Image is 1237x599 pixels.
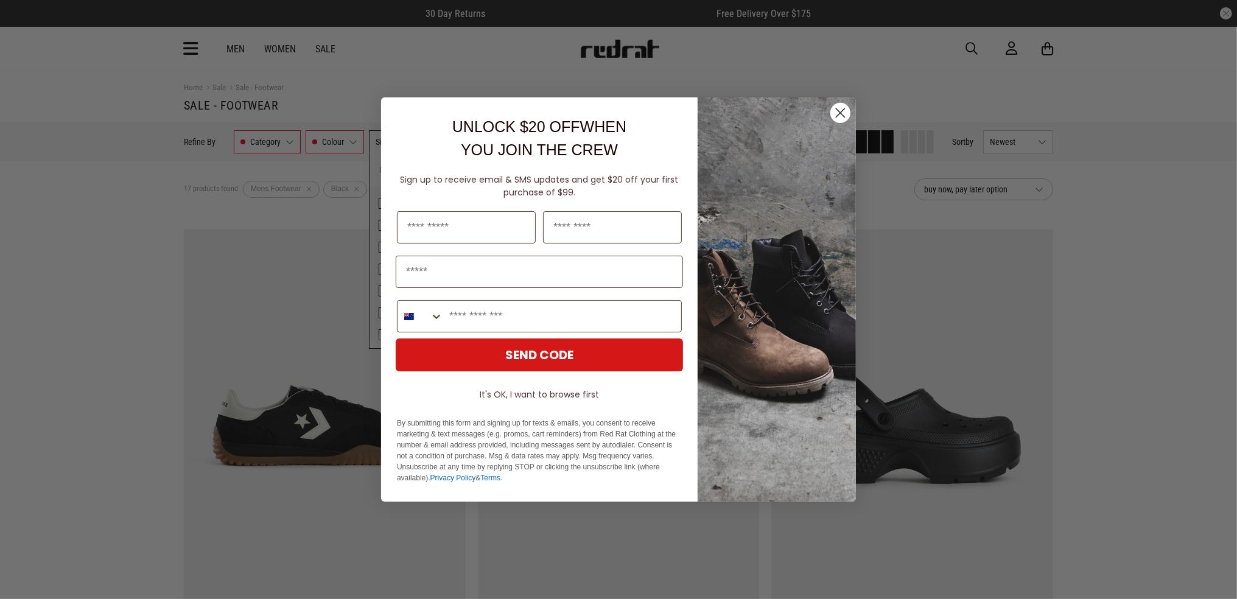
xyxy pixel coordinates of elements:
[397,418,682,483] p: By submitting this form and signing up for texts & emails, you consent to receive marketing & tex...
[452,118,580,135] span: UNLOCK $20 OFF
[698,97,856,502] img: f7662613-148e-4c88-9575-6c6b5b55a647.jpeg
[401,173,679,198] span: Sign up to receive email & SMS updates and get $20 off your first purchase of $99.
[404,312,414,321] img: New Zealand
[396,338,683,371] button: SEND CODE
[10,5,46,41] button: Open LiveChat chat widget
[396,256,683,288] input: Email
[397,211,536,243] input: First Name
[398,301,443,332] button: Search Countries
[580,118,626,135] span: WHEN
[430,474,476,482] a: Privacy Policy
[396,384,683,405] button: It's OK, I want to browse first
[830,102,851,124] button: Close dialog
[461,141,618,158] span: YOU JOIN THE CREW
[480,474,500,482] a: Terms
